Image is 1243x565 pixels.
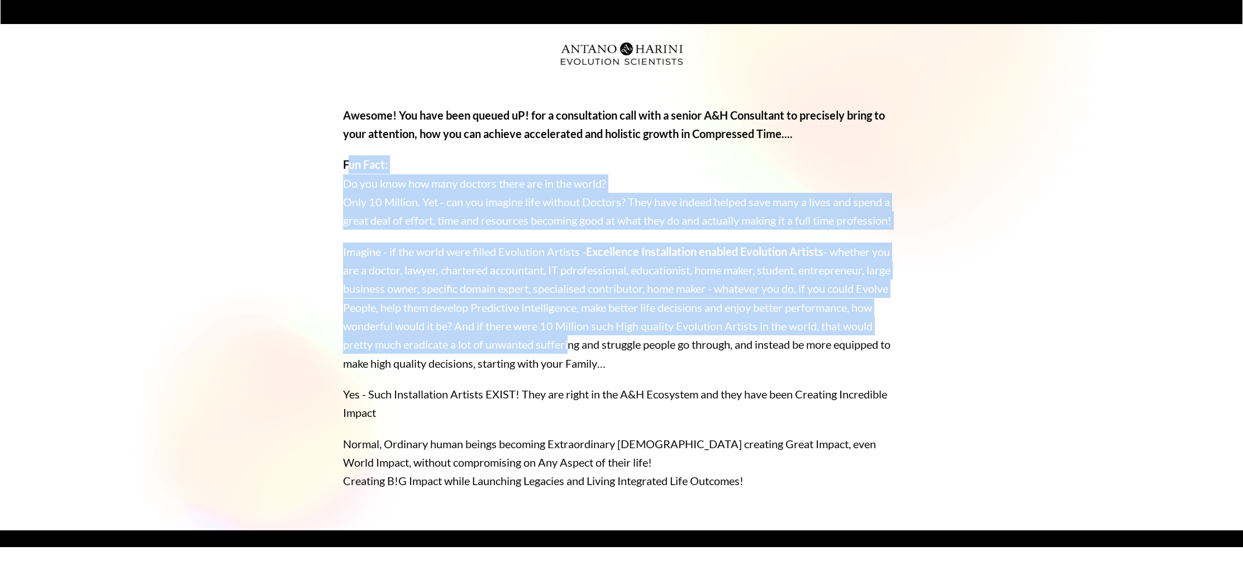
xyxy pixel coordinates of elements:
[343,243,901,373] p: Imagine - if the world were filled Evolution Artists - - whether you are a doctor, lawyer, charte...
[586,245,823,258] strong: Excellence Installation enabled Evolution Artists
[343,108,885,140] strong: Awesome! You have been queued uP! for a consultation call with a senior A&H Consultant to precise...
[343,435,901,491] p: Normal, Ordinary human beings becoming Extraordinary [DEMOGRAPHIC_DATA] creating Great Impact, ev...
[343,385,901,422] p: Yes - Such Installation Artists EXIST! They are right in the A&H Ecosystem and they have been Cre...
[343,155,901,193] p: Do you know how many doctors there are in the world?
[343,158,388,171] strong: Fun Fact:
[555,35,689,72] img: Evolution-Scientist (2)
[343,193,901,230] p: Only 10 Million. Yet - can you imagine life without Doctors? They have indeed helped save many a ...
